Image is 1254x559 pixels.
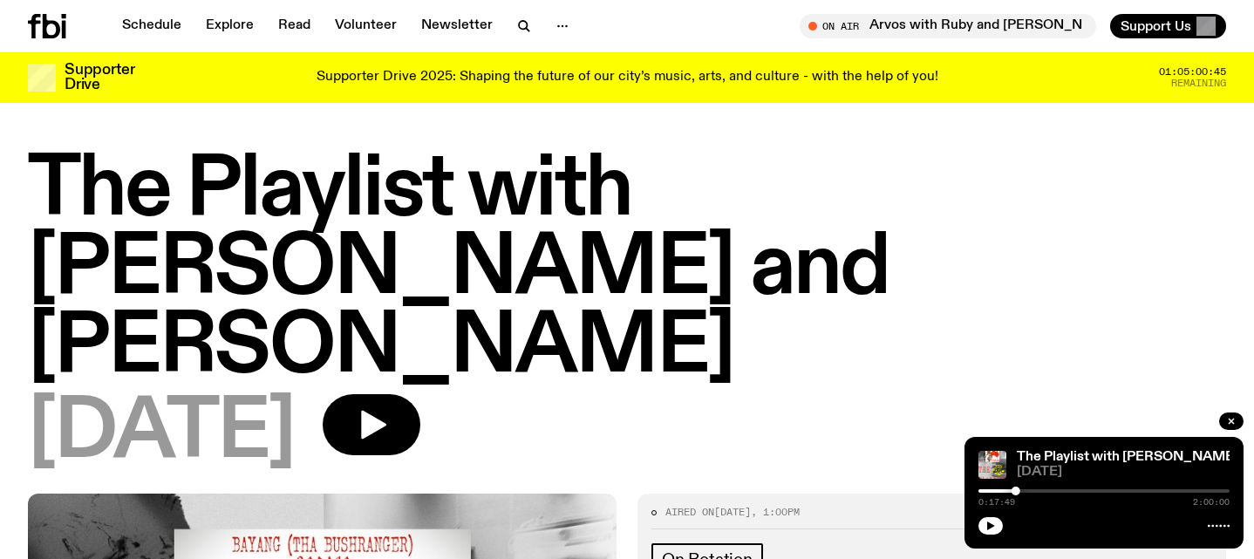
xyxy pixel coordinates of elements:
span: 2:00:00 [1193,498,1230,507]
a: Read [268,14,321,38]
a: Explore [195,14,264,38]
a: Newsletter [411,14,503,38]
span: [DATE] [714,505,751,519]
span: Support Us [1121,18,1191,34]
h3: Supporter Drive [65,63,134,92]
p: Supporter Drive 2025: Shaping the future of our city’s music, arts, and culture - with the help o... [317,70,938,85]
span: , 1:00pm [751,505,800,519]
span: 01:05:00:45 [1159,67,1226,77]
a: Volunteer [324,14,407,38]
span: Remaining [1171,78,1226,88]
span: [DATE] [28,394,295,473]
span: [DATE] [1017,466,1230,479]
span: 0:17:49 [978,498,1015,507]
span: Aired on [665,505,714,519]
button: Support Us [1110,14,1226,38]
a: Schedule [112,14,192,38]
h1: The Playlist with [PERSON_NAME] and [PERSON_NAME] [28,152,1226,387]
button: On AirArvos with Ruby and [PERSON_NAME] [800,14,1096,38]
